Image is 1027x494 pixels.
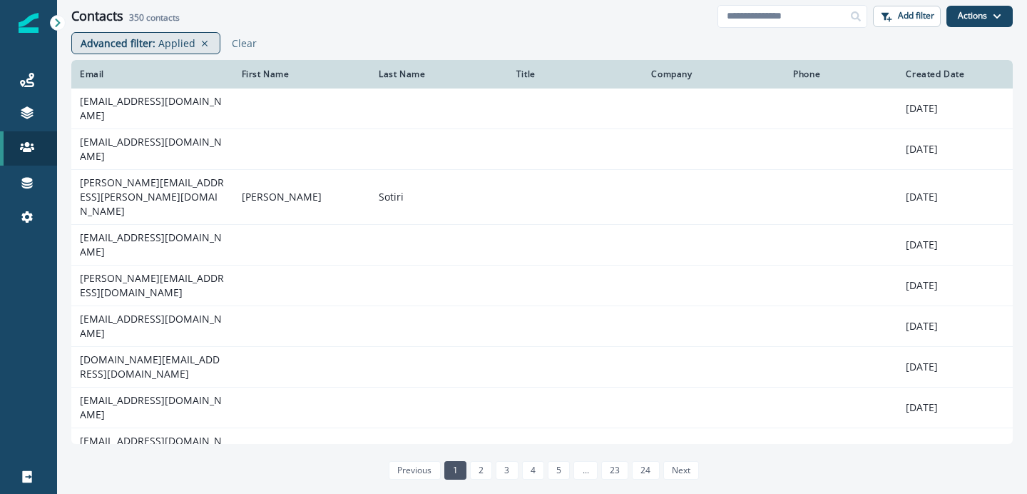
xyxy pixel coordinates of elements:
[71,388,1013,428] a: [EMAIL_ADDRESS][DOMAIN_NAME][DATE]
[71,306,233,347] td: [EMAIL_ADDRESS][DOMAIN_NAME]
[226,36,257,50] button: Clear
[233,170,371,225] td: [PERSON_NAME]
[71,9,123,24] h1: Contacts
[906,101,1004,116] p: [DATE]
[651,69,776,80] div: Company
[496,461,518,480] a: Page 3
[71,428,1013,469] a: [EMAIL_ADDRESS][DOMAIN_NAME][DATE]
[80,69,225,80] div: Email
[71,225,233,266] td: [EMAIL_ADDRESS][DOMAIN_NAME]
[663,461,699,480] a: Next page
[370,170,508,225] td: Sotiri
[906,319,1004,333] p: [DATE]
[71,266,1013,306] a: [PERSON_NAME][EMAIL_ADDRESS][DOMAIN_NAME][DATE]
[71,170,1013,225] a: [PERSON_NAME][EMAIL_ADDRESS][PERSON_NAME][DOMAIN_NAME][PERSON_NAME]Sotiri[DATE]
[71,428,233,469] td: [EMAIL_ADDRESS][DOMAIN_NAME]
[873,6,941,27] button: Add filter
[632,461,659,480] a: Page 24
[71,266,233,306] td: [PERSON_NAME][EMAIL_ADDRESS][DOMAIN_NAME]
[522,461,544,480] a: Page 4
[601,461,628,480] a: Page 23
[548,461,570,480] a: Page 5
[71,170,233,225] td: [PERSON_NAME][EMAIL_ADDRESS][PERSON_NAME][DOMAIN_NAME]
[71,129,1013,170] a: [EMAIL_ADDRESS][DOMAIN_NAME][DATE]
[906,278,1004,293] p: [DATE]
[444,461,466,480] a: Page 1 is your current page
[516,69,635,80] div: Title
[19,13,39,33] img: Inflection
[379,69,499,80] div: Last Name
[906,69,1004,80] div: Created Date
[71,388,233,428] td: [EMAIL_ADDRESS][DOMAIN_NAME]
[906,142,1004,156] p: [DATE]
[232,36,257,50] p: Clear
[129,13,180,23] h2: contacts
[573,461,597,480] a: Jump forward
[906,441,1004,455] p: [DATE]
[71,347,1013,388] a: [DOMAIN_NAME][EMAIL_ADDRESS][DOMAIN_NAME][DATE]
[71,32,220,54] div: Advanced filter: Applied
[906,360,1004,374] p: [DATE]
[793,69,889,80] div: Phone
[158,36,195,51] p: Applied
[906,238,1004,252] p: [DATE]
[71,129,233,170] td: [EMAIL_ADDRESS][DOMAIN_NAME]
[71,89,233,129] td: [EMAIL_ADDRESS][DOMAIN_NAME]
[242,69,362,80] div: First Name
[71,306,1013,347] a: [EMAIL_ADDRESS][DOMAIN_NAME][DATE]
[81,36,155,51] p: Advanced filter :
[71,225,1013,266] a: [EMAIL_ADDRESS][DOMAIN_NAME][DATE]
[946,6,1013,27] button: Actions
[470,461,492,480] a: Page 2
[71,347,233,388] td: [DOMAIN_NAME][EMAIL_ADDRESS][DOMAIN_NAME]
[906,190,1004,204] p: [DATE]
[385,461,699,480] ul: Pagination
[906,400,1004,415] p: [DATE]
[898,11,934,21] p: Add filter
[71,89,1013,129] a: [EMAIL_ADDRESS][DOMAIN_NAME][DATE]
[129,11,144,24] span: 350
